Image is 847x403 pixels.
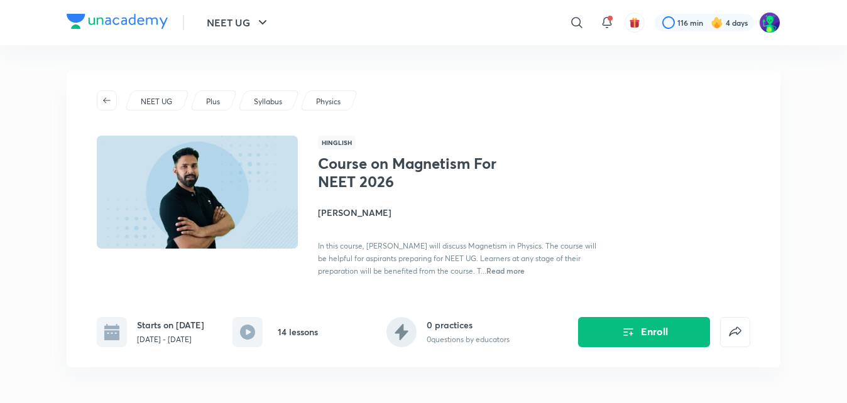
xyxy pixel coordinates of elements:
img: Kaushiki Srivastava [759,12,780,33]
button: NEET UG [199,10,278,35]
p: Plus [206,96,220,107]
a: Physics [314,96,343,107]
img: streak [711,16,723,29]
h6: 14 lessons [278,325,318,338]
button: avatar [625,13,645,33]
a: Company Logo [67,14,168,32]
span: In this course, [PERSON_NAME] will discuss Magnetism in Physics. The course will be helpful for a... [318,241,596,276]
h6: 0 practices [427,318,510,331]
p: Physics [316,96,341,107]
a: Syllabus [252,96,285,107]
p: [DATE] - [DATE] [137,334,204,345]
span: Hinglish [318,136,356,149]
p: Syllabus [254,96,282,107]
span: Read more [486,266,525,276]
img: avatar [629,17,640,28]
img: Company Logo [67,14,168,29]
button: false [720,317,750,347]
button: Enroll [578,317,710,347]
p: 0 questions by educators [427,334,510,345]
h1: Course on Magnetism For NEET 2026 [318,154,523,191]
a: Plus [204,96,222,107]
img: Thumbnail [95,134,300,250]
a: NEET UG [139,96,175,107]
h4: [PERSON_NAME] [318,206,599,219]
p: NEET UG [141,96,172,107]
h6: Starts on [DATE] [137,318,204,331]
